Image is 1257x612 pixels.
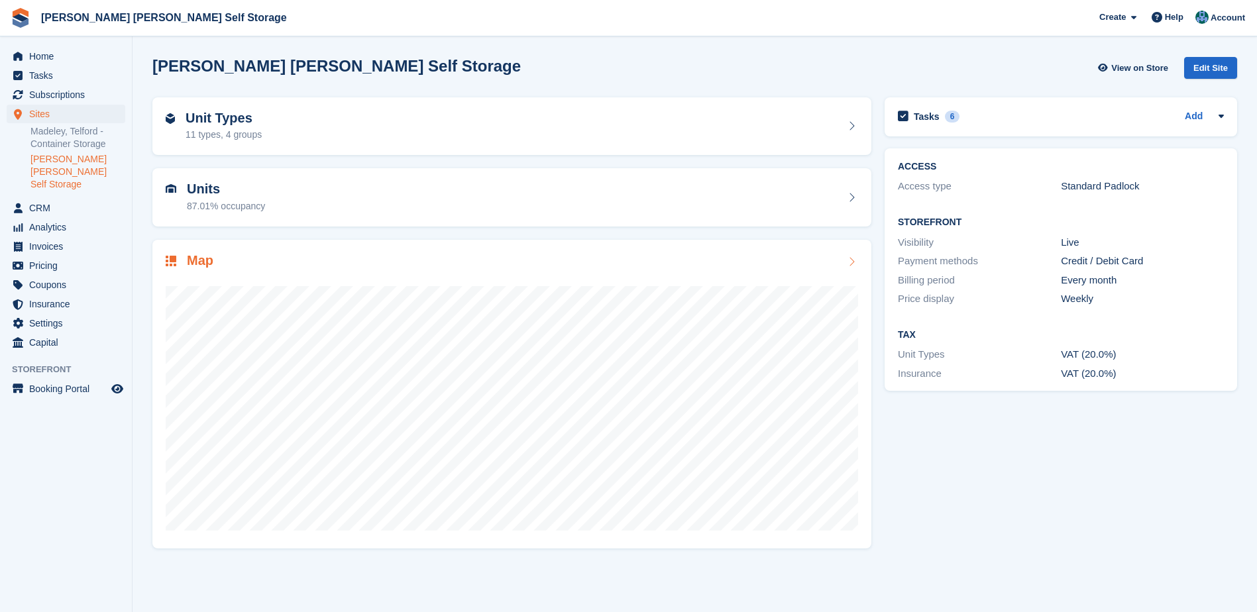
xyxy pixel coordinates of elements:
div: Payment methods [898,254,1061,269]
span: Coupons [29,276,109,294]
h2: Units [187,181,265,197]
a: menu [7,66,125,85]
span: CRM [29,199,109,217]
span: View on Store [1111,62,1168,75]
div: Billing period [898,273,1061,288]
a: Edit Site [1184,57,1237,84]
div: 87.01% occupancy [187,199,265,213]
h2: Unit Types [186,111,262,126]
a: menu [7,218,125,236]
div: Visibility [898,235,1061,250]
span: Help [1165,11,1183,24]
h2: [PERSON_NAME] [PERSON_NAME] Self Storage [152,57,521,75]
a: menu [7,295,125,313]
div: Edit Site [1184,57,1237,79]
a: menu [7,237,125,256]
span: Analytics [29,218,109,236]
img: unit-type-icn-2b2737a686de81e16bb02015468b77c625bbabd49415b5ef34ead5e3b44a266d.svg [166,113,175,124]
div: Credit / Debit Card [1061,254,1224,269]
a: [PERSON_NAME] [PERSON_NAME] Self Storage [30,153,125,191]
a: View on Store [1096,57,1174,79]
span: Create [1099,11,1126,24]
span: Insurance [29,295,109,313]
div: Every month [1061,273,1224,288]
span: Storefront [12,363,132,376]
a: menu [7,256,125,275]
img: stora-icon-8386f47178a22dfd0bd8f6a31ec36ba5ce8667c1dd55bd0f319d3a0aa187defe.svg [11,8,30,28]
h2: Storefront [898,217,1224,228]
div: Weekly [1061,291,1224,307]
a: menu [7,380,125,398]
a: Preview store [109,381,125,397]
a: Add [1185,109,1203,125]
a: menu [7,314,125,332]
a: menu [7,85,125,104]
a: [PERSON_NAME] [PERSON_NAME] Self Storage [36,7,292,28]
a: menu [7,199,125,217]
h2: ACCESS [898,162,1224,172]
div: VAT (20.0%) [1061,366,1224,382]
a: Map [152,240,871,549]
div: Access type [898,179,1061,194]
a: Unit Types 11 types, 4 groups [152,97,871,156]
a: menu [7,276,125,294]
h2: Map [187,253,213,268]
span: Settings [29,314,109,332]
h2: Tax [898,330,1224,340]
h2: Tasks [914,111,940,123]
a: Units 87.01% occupancy [152,168,871,227]
a: menu [7,47,125,66]
span: Sites [29,105,109,123]
img: map-icn-33ee37083ee616e46c38cad1a60f524a97daa1e2b2c8c0bc3eb3415660979fc1.svg [166,256,176,266]
div: 11 types, 4 groups [186,128,262,142]
span: Tasks [29,66,109,85]
img: unit-icn-7be61d7bf1b0ce9d3e12c5938cc71ed9869f7b940bace4675aadf7bd6d80202e.svg [166,184,176,193]
div: Price display [898,291,1061,307]
span: Home [29,47,109,66]
span: Subscriptions [29,85,109,104]
div: Insurance [898,366,1061,382]
span: Capital [29,333,109,352]
div: VAT (20.0%) [1061,347,1224,362]
span: Pricing [29,256,109,275]
div: Standard Padlock [1061,179,1224,194]
img: Jake Timmins [1195,11,1209,24]
div: 6 [945,111,960,123]
span: Account [1211,11,1245,25]
span: Booking Portal [29,380,109,398]
a: menu [7,105,125,123]
span: Invoices [29,237,109,256]
a: Madeley, Telford - Container Storage [30,125,125,150]
div: Unit Types [898,347,1061,362]
div: Live [1061,235,1224,250]
a: menu [7,333,125,352]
